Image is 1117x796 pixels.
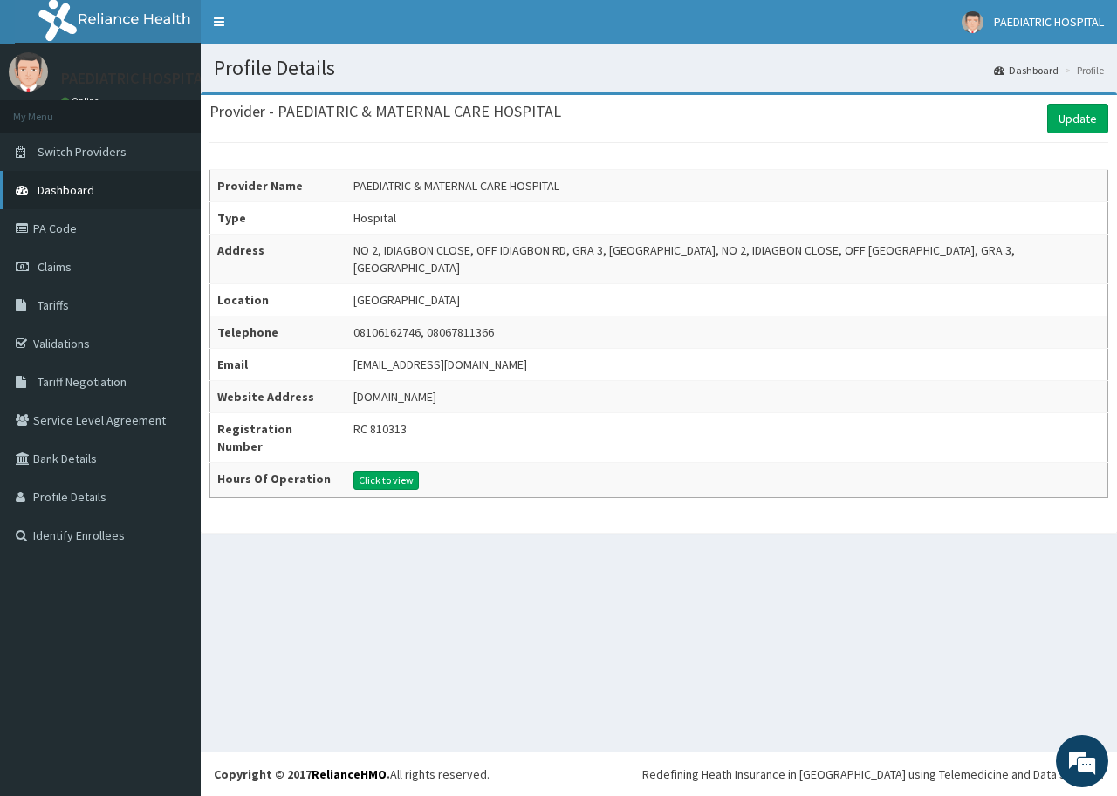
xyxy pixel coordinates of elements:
footer: All rights reserved. [201,752,1117,796]
th: Telephone [210,316,346,349]
th: Provider Name [210,170,346,202]
th: Hours Of Operation [210,463,346,498]
th: Address [210,235,346,284]
div: [GEOGRAPHIC_DATA] [353,291,460,309]
div: Minimize live chat window [286,9,328,51]
span: Dashboard [38,182,94,198]
span: Tariffs [38,297,69,313]
div: Hospital [353,209,396,227]
span: Tariff Negotiation [38,374,127,390]
strong: Copyright © 2017 . [214,766,390,782]
span: Switch Providers [38,144,127,160]
div: 08106162746, 08067811366 [353,323,494,341]
img: User Image [9,52,48,92]
img: d_794563401_company_1708531726252_794563401 [32,87,71,131]
a: Dashboard [994,63,1059,78]
div: Redefining Heath Insurance in [GEOGRAPHIC_DATA] using Telemedicine and Data Science! [642,765,1104,783]
button: Click to view [353,471,419,490]
div: Chat with us now [91,98,293,120]
a: Update [1047,104,1108,133]
a: Online [61,95,103,107]
span: Claims [38,259,72,275]
a: RelianceHMO [312,766,387,782]
span: PAEDIATRIC HOSPITAL [994,14,1104,30]
div: RC 810313 [353,420,407,438]
textarea: Type your message and hit 'Enter' [9,476,332,537]
div: [DOMAIN_NAME] [353,388,436,405]
h3: Provider - PAEDIATRIC & MATERNAL CARE HOSPITAL [209,104,561,119]
span: We're online! [101,220,241,396]
th: Email [210,349,346,381]
th: Registration Number [210,413,346,463]
th: Location [210,284,346,316]
li: Profile [1060,63,1104,78]
div: NO 2, IDIAGBON CLOSE, OFF IDIAGBON RD, GRA 3, [GEOGRAPHIC_DATA], NO 2, IDIAGBON CLOSE, OFF [GEOGR... [353,242,1100,276]
th: Website Address [210,381,346,413]
div: PAEDIATRIC & MATERNAL CARE HOSPITAL [353,177,559,194]
div: [EMAIL_ADDRESS][DOMAIN_NAME] [353,356,527,373]
img: User Image [962,11,983,33]
h1: Profile Details [214,57,1104,79]
p: PAEDIATRIC HOSPITAL [61,71,210,86]
th: Type [210,202,346,235]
